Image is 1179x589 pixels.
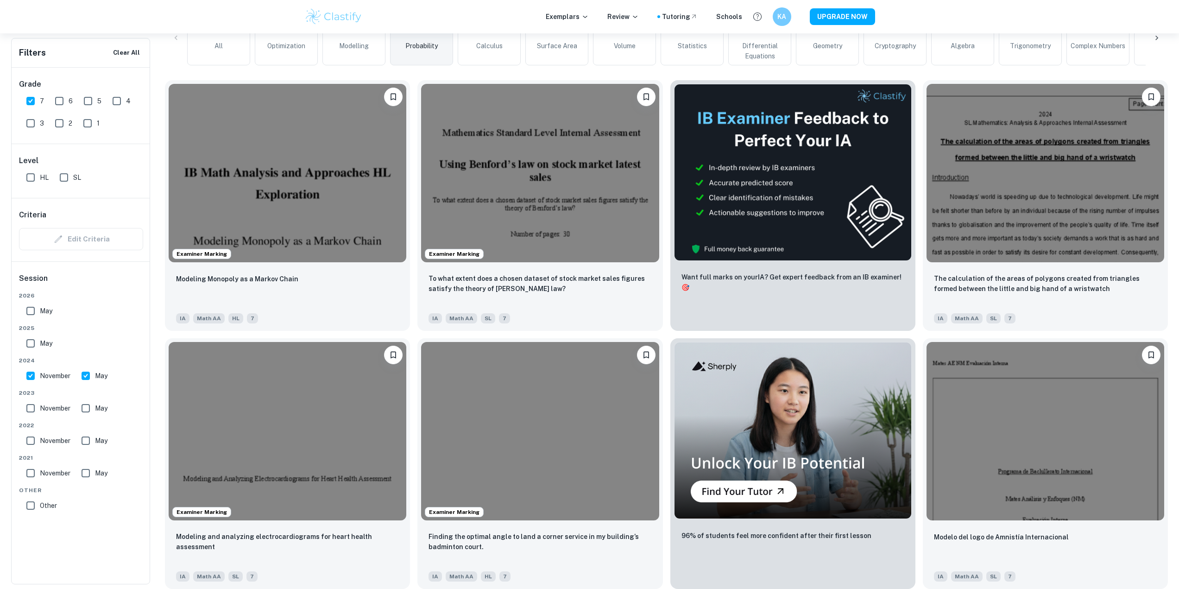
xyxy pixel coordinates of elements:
[670,338,915,589] a: Thumbnail96% of students feel more confident after their first lesson
[476,41,503,51] span: Calculus
[1142,346,1160,364] button: Bookmark
[810,8,875,25] button: UPGRADE NOW
[97,118,100,128] span: 1
[1142,88,1160,106] button: Bookmark
[750,9,765,25] button: Help and Feedback
[934,313,947,323] span: IA
[165,80,410,331] a: Examiner MarkingBookmarkModeling Monopoly as a Markov ChainIAMath AAHL7
[19,421,143,430] span: 2022
[193,313,225,323] span: Math AA
[927,84,1164,262] img: Math AA IA example thumbnail: The calculation of the areas of polygons
[481,313,495,323] span: SL
[193,571,225,582] span: Math AA
[19,356,143,365] span: 2024
[417,80,662,331] a: Examiner MarkingBookmarkTo what extent does a chosen dataset of stock market sales figures satisf...
[95,468,107,478] span: May
[176,571,189,582] span: IA
[40,403,70,413] span: November
[499,571,511,582] span: 7
[126,96,131,106] span: 4
[951,571,983,582] span: Math AA
[40,371,70,381] span: November
[537,41,577,51] span: Surface Area
[681,284,689,291] span: 🎯
[670,80,915,331] a: ThumbnailWant full marks on yourIA? Get expert feedback from an IB examiner!
[339,41,369,51] span: Modelling
[951,41,975,51] span: Algebra
[40,468,70,478] span: November
[923,338,1168,589] a: BookmarkModelo del logo de Amnistía InternacionalIAMath AASL7
[546,12,589,22] p: Exemplars
[1071,41,1125,51] span: Complex Numbers
[19,486,143,494] span: Other
[247,313,258,323] span: 7
[716,12,742,22] a: Schools
[614,41,636,51] span: Volume
[986,313,1001,323] span: SL
[813,41,842,51] span: Geometry
[773,7,791,26] button: KA
[429,273,651,294] p: To what extent does a chosen dataset of stock market sales figures satisfy the theory of Benford’...
[246,571,258,582] span: 7
[176,313,189,323] span: IA
[446,313,477,323] span: Math AA
[986,571,1001,582] span: SL
[228,313,243,323] span: HL
[19,228,143,250] div: Criteria filters are unavailable when searching by topic
[19,291,143,300] span: 2026
[951,313,983,323] span: Math AA
[637,88,656,106] button: Bookmark
[875,41,916,51] span: Cryptography
[19,155,143,166] h6: Level
[934,571,947,582] span: IA
[165,338,410,589] a: Examiner MarkingBookmarkModeling and analyzing electrocardiograms for heart health assessmentIAMa...
[173,250,231,258] span: Examiner Marking
[923,80,1168,331] a: BookmarkThe calculation of the areas of polygons created from triangles formed between the little...
[40,338,52,348] span: May
[429,532,651,552] p: Finding the optimal angle to land a corner service in my building’s badminton court.
[674,84,912,261] img: Thumbnail
[176,274,298,284] p: Modeling Monopoly as a Markov Chain
[267,41,305,51] span: Optimization
[421,342,659,520] img: Math AA IA example thumbnail: Finding the optimal angle to land a corn
[637,346,656,364] button: Bookmark
[446,571,477,582] span: Math AA
[19,209,46,221] h6: Criteria
[40,96,44,106] span: 7
[97,96,101,106] span: 5
[214,41,223,51] span: All
[732,41,787,61] span: Differential Equations
[69,118,72,128] span: 2
[19,273,143,291] h6: Session
[776,12,787,22] h6: KA
[405,41,438,51] span: Probability
[19,454,143,462] span: 2021
[678,41,707,51] span: Statistics
[169,84,406,262] img: Math AA IA example thumbnail: Modeling Monopoly as a Markov Chain
[304,7,363,26] a: Clastify logo
[111,46,142,60] button: Clear All
[173,508,231,516] span: Examiner Marking
[40,306,52,316] span: May
[499,313,510,323] span: 7
[19,324,143,332] span: 2025
[417,338,662,589] a: Examiner MarkingBookmarkFinding the optimal angle to land a corner service in my building’s badmi...
[1004,571,1015,582] span: 7
[425,250,483,258] span: Examiner Marking
[681,272,904,292] p: Want full marks on your IA ? Get expert feedback from an IB examiner!
[934,273,1157,294] p: The calculation of the areas of polygons created from triangles formed between the little and big...
[40,436,70,446] span: November
[19,46,46,59] h6: Filters
[481,571,496,582] span: HL
[384,88,403,106] button: Bookmark
[69,96,73,106] span: 6
[384,346,403,364] button: Bookmark
[662,12,698,22] a: Tutoring
[40,172,49,183] span: HL
[19,79,143,90] h6: Grade
[681,531,871,541] p: 96% of students feel more confident after their first lesson
[95,371,107,381] span: May
[95,436,107,446] span: May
